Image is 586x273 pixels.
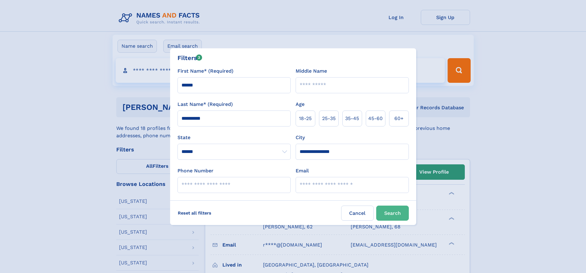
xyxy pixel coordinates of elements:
[177,67,233,75] label: First Name* (Required)
[177,134,291,141] label: State
[376,206,409,221] button: Search
[296,101,305,108] label: Age
[296,67,327,75] label: Middle Name
[299,115,312,122] span: 18‑25
[177,101,233,108] label: Last Name* (Required)
[296,134,305,141] label: City
[322,115,336,122] span: 25‑35
[177,53,202,62] div: Filters
[296,167,309,175] label: Email
[341,206,374,221] label: Cancel
[174,206,215,220] label: Reset all filters
[177,167,213,175] label: Phone Number
[345,115,359,122] span: 35‑45
[368,115,383,122] span: 45‑60
[394,115,404,122] span: 60+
